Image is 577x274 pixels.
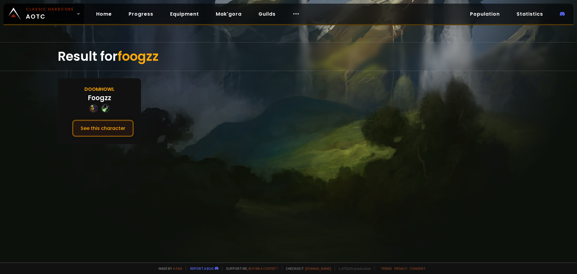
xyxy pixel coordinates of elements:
[88,93,111,103] div: Foogzz
[410,266,426,271] a: Consent
[26,7,74,21] span: AOTC
[222,266,278,271] span: Support me,
[155,266,182,271] span: Made by
[211,8,246,20] a: Mak'gora
[84,85,114,93] div: Doomhowl
[465,8,505,20] a: Population
[335,266,371,271] span: v. d752d5 - production
[91,8,117,20] a: Home
[282,266,331,271] span: Checkout
[118,48,159,65] span: foogzz
[254,8,280,20] a: Guilds
[249,266,278,271] a: Buy me a coffee
[173,266,182,271] a: a fan
[124,8,158,20] a: Progress
[4,4,84,24] a: Classic HardcoreAOTC
[190,266,214,271] a: Report a bug
[394,266,407,271] a: Privacy
[58,42,519,71] div: Result for
[26,7,74,12] small: Classic Hardcore
[165,8,204,20] a: Equipment
[72,120,134,137] button: See this character
[381,266,392,271] a: Terms
[512,8,548,20] a: Statistics
[305,266,331,271] a: [DOMAIN_NAME]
